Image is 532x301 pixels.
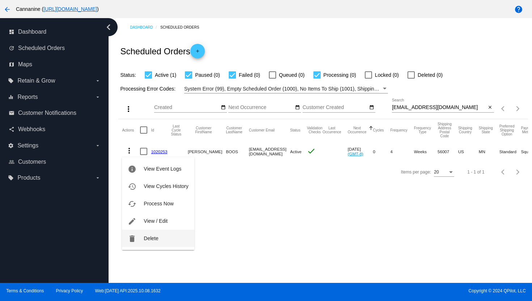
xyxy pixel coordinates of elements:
span: View Cycles History [144,183,188,189]
mat-icon: cached [128,200,136,208]
mat-icon: delete [128,234,136,243]
span: Delete [144,235,158,241]
mat-icon: edit [128,217,136,226]
mat-icon: info [128,165,136,174]
mat-icon: history [128,182,136,191]
span: View Event Logs [144,166,181,172]
span: Process Now [144,201,173,206]
span: View / Edit [144,218,168,224]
